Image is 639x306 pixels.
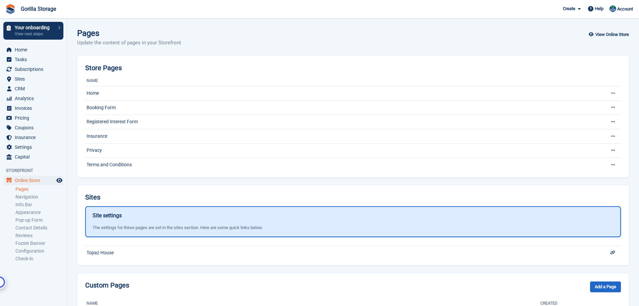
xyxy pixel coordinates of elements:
a: Navigation [15,194,63,200]
a: menu [3,84,63,93]
span: Analytics [15,94,55,103]
span: Tasks [15,55,55,64]
th: Name [85,76,594,86]
td: Home [85,86,594,101]
a: menu [3,45,63,54]
span: Insurance [15,133,55,142]
span: Help [595,5,603,12]
span: Pricing [15,113,55,123]
span: Subscriptions [15,64,55,74]
span: Online Store [15,176,55,185]
a: menu [3,55,63,64]
a: Pop-up Form [15,217,63,223]
span: Settings [15,142,55,152]
td: Booking Form [85,100,594,115]
span: Create [563,5,575,12]
a: menu [3,152,63,162]
a: Check-in [15,256,63,262]
a: menu [3,142,63,152]
a: Appearance [15,209,63,216]
a: menu [3,176,63,185]
td: Terms and Conditions [85,158,594,172]
p: Update the content of pages in your Storefront [77,39,181,47]
a: Configuration [15,248,63,254]
a: Info Bar [15,202,63,208]
a: Contact Details [15,225,63,231]
span: View Online Store [595,31,629,38]
a: menu [3,94,63,103]
p: View next steps [15,31,55,37]
a: Add a Page [590,281,621,293]
a: Footer Banner [15,240,63,247]
a: menu [3,74,63,84]
span: CRM [15,84,55,93]
span: Storefront [6,167,67,174]
a: menu [3,64,63,74]
h1: Pages [77,29,181,38]
span: Home [15,45,55,54]
a: menu [3,123,63,132]
td: Privacy [85,143,594,158]
td: Registered Interest Form [85,115,594,129]
img: stora-icon-8386f47178a22dfd0bd8f6a31ec36ba5ce8667c1dd55bd0f319d3a0aa187defe.svg [5,4,15,14]
h1: Site settings [93,212,122,220]
a: Pages [15,186,63,192]
a: Preview store [55,176,63,184]
p: Your onboarding [15,25,55,30]
a: Your onboarding View next steps [3,22,63,40]
span: Sites [15,74,55,84]
a: menu [3,103,63,113]
a: Gorilla Storage [18,3,59,15]
span: Account [617,6,633,12]
a: Reviews [15,232,63,239]
a: menu [3,113,63,123]
a: View Online Store [590,29,629,40]
td: Topaz House [85,246,594,260]
img: Leesha Sutherland [609,5,616,12]
h2: Sites [85,193,100,201]
div: The settings for these pages are set in the sites section. Here are some quick links below. [93,224,614,231]
a: menu [3,133,63,142]
h2: Store Pages [85,64,122,72]
span: Capital [15,152,55,162]
td: Insurance [85,129,594,143]
span: Coupons [15,123,55,132]
span: Invoices [15,103,55,113]
h2: Custom Pages [85,281,129,289]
